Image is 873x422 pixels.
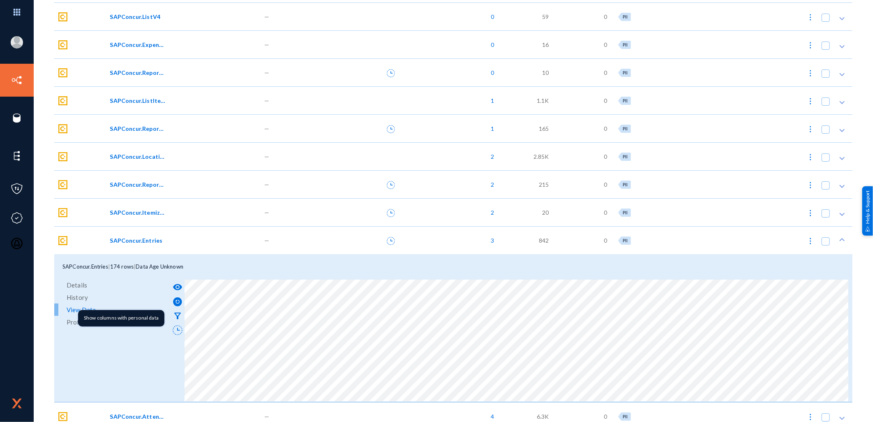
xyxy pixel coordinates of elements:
span: PII [623,210,628,215]
span: — [264,68,269,77]
span: SAPConcur.ListItems [110,96,166,105]
span: 20 [543,208,549,217]
span: 2 [487,208,494,217]
span: 0 [604,12,607,21]
img: sapconcur.svg [58,412,67,421]
span: 0 [604,124,607,133]
img: sapconcur.svg [58,40,67,49]
img: icon-oauth.svg [11,237,23,250]
span: PII [623,98,628,103]
img: icon-inventory.svg [11,74,23,86]
span: — [264,208,269,217]
img: icon-more.svg [806,237,815,245]
img: icon-more.svg [806,153,815,161]
span: 0 [604,236,607,245]
span: 0 [487,40,494,49]
span: 0 [487,12,494,21]
span: 2.85K [533,152,549,161]
span: SAPConcur.Entries [110,236,163,245]
img: sapconcur.svg [58,180,67,189]
span: SAPConcur.ReportDetailsExpenseEntry [110,180,166,189]
img: icon-more.svg [806,125,815,133]
span: 3 [487,236,494,245]
span: — [264,96,269,105]
span: 0 [604,180,607,189]
img: sapconcur.svg [58,152,67,161]
span: — [264,412,269,421]
div: Help & Support [862,186,873,236]
span: PII [623,70,628,75]
span: — [264,40,269,49]
span: SAPConcur.Locations [110,152,166,161]
span: SAPConcur.ListV4 [110,12,161,21]
img: icon-policies.svg [11,183,23,195]
span: — [264,236,269,245]
a: History [54,291,168,304]
span: 0 [604,152,607,161]
span: — [264,12,269,21]
span: | [134,263,136,270]
span: SAPConcur.Itemizations [110,208,166,217]
span: — [264,180,269,189]
span: PII [623,154,628,159]
span: | [108,263,110,270]
img: sapconcur.svg [58,96,67,105]
span: PII [623,182,628,187]
span: 1.1K [537,96,549,105]
a: Details [54,279,168,291]
img: icon-compliance.svg [11,212,23,224]
a: Profile [54,316,168,328]
img: sapconcur.svg [58,68,67,77]
span: 0 [604,68,607,77]
span: 842 [539,236,549,245]
img: app launcher [5,3,29,21]
img: sapconcur.svg [58,208,67,217]
span: 0 [604,96,607,105]
img: icon-more.svg [806,69,815,77]
span: 16 [543,40,549,49]
img: blank-profile-picture.png [11,36,23,49]
span: 0 [487,68,494,77]
span: 174 rows [110,263,134,270]
span: 165 [539,124,549,133]
span: View Data [67,304,96,316]
span: 59 [543,12,549,21]
span: SAPConcur.Attendees [110,412,166,421]
img: sapconcur.svg [58,124,67,133]
span: 2 [487,180,494,189]
span: PII [623,126,628,131]
span: PII [623,238,628,243]
span: SAPConcur.ReportComments [110,68,166,77]
img: help_support.svg [865,226,871,232]
span: PII [623,414,628,419]
span: Profile [67,316,86,328]
img: sapconcur.svg [58,12,67,21]
img: icon-more.svg [806,41,815,49]
img: icon-more.svg [806,181,815,189]
img: icon-more.svg [806,97,815,105]
span: PII [623,14,628,19]
span: — [264,152,269,161]
span: PII [623,42,628,47]
img: sapconcur.svg [58,236,67,245]
span: Details [67,279,87,291]
span: — [264,124,269,133]
span: SAPConcur.Entries [62,263,108,270]
span: Data Age Unknown [136,263,183,270]
span: 4 [487,412,494,421]
span: 10 [543,68,549,77]
span: 1 [487,124,494,133]
span: 0 [604,412,607,421]
img: icon-more.svg [806,13,815,21]
span: History [67,291,88,304]
img: icon-more.svg [806,413,815,421]
span: 215 [539,180,549,189]
img: icon-more.svg [806,209,815,217]
img: icon-sources.svg [11,112,23,124]
mat-icon: filter_alt [173,311,182,321]
a: View Data [54,304,168,316]
span: SAPConcur.ExpenseGroupConfigurationPolicyExpenseTypes [110,40,166,49]
img: icon-elements.svg [11,150,23,162]
span: 1 [487,96,494,105]
span: 2 [487,152,494,161]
